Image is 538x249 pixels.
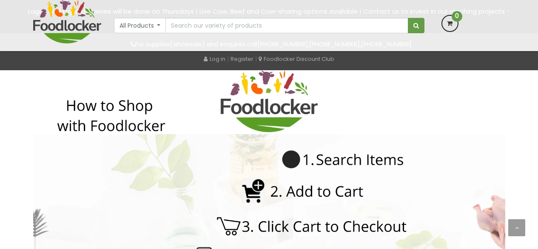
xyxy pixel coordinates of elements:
button: All Products [114,18,166,33]
span: | [227,54,229,63]
span: 0 [452,11,462,22]
a: Log in [204,55,225,63]
span: | [255,54,257,63]
input: Search our variety of products [165,18,408,33]
iframe: chat widget [485,196,538,236]
a: Foodlocker Discount Club [259,55,334,63]
a: Register [231,55,253,63]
